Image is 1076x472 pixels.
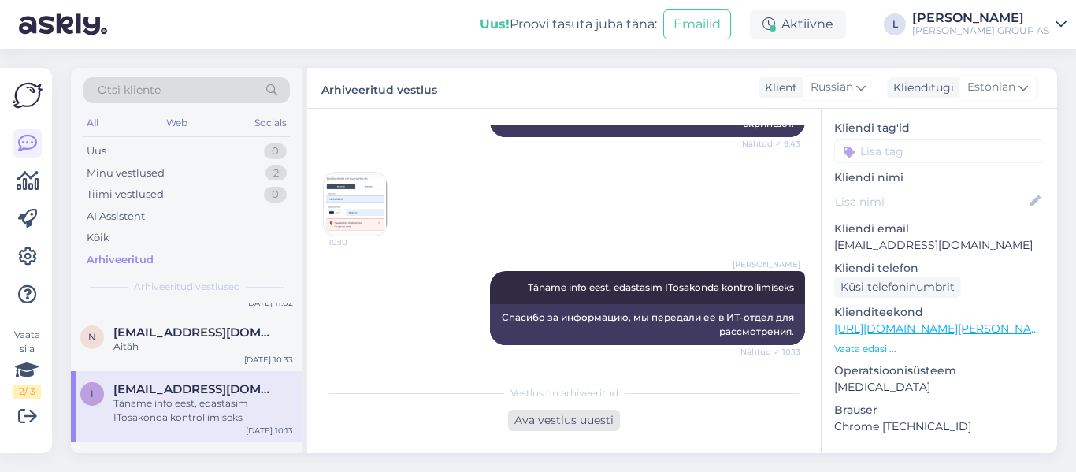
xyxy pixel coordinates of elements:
div: Klient [759,80,797,96]
p: Chrome [TECHNICAL_ID] [834,418,1044,435]
div: Aitäh [113,340,293,354]
div: Proovi tasuta juba täna: [480,15,657,34]
p: Brauser [834,402,1044,418]
span: Nähtud ✓ 9:43 [741,138,800,150]
button: Emailid [663,9,731,39]
div: 2 / 3 [13,385,41,399]
span: [PERSON_NAME] [733,258,800,270]
div: [DATE] 10:33 [244,354,293,366]
div: 2 [265,165,287,181]
div: 0 [264,143,287,159]
div: Minu vestlused [87,165,165,181]
div: Vaata siia [13,328,41,399]
div: 0 [264,187,287,203]
p: [MEDICAL_DATA] [834,379,1044,396]
div: All [83,113,102,133]
p: Kliendi email [834,221,1044,237]
p: Vaata edasi ... [834,342,1044,356]
img: Askly Logo [13,80,43,110]
div: Arhiveeritud [87,252,154,268]
input: Lisa nimi [835,193,1026,210]
p: Klienditeekond [834,304,1044,321]
span: Täname info eest, edastasim ITosakonda kontrollimiseks [528,281,794,293]
div: Kõik [87,230,109,246]
span: nigulkelly@gmail.com [113,325,277,340]
p: Operatsioonisüsteem [834,362,1044,379]
div: Socials [251,113,290,133]
span: Otsi kliente [98,82,161,98]
p: Kliendi nimi [834,169,1044,186]
span: Nähtud ✓ 10:13 [740,346,800,358]
div: Ava vestlus uuesti [508,410,620,431]
div: Klienditugi [887,80,954,96]
div: L [884,13,906,35]
a: [PERSON_NAME][PERSON_NAME] GROUP AS [912,12,1067,37]
span: info@sokket.ee [113,382,277,396]
div: [DATE] 11:02 [246,297,293,309]
div: [PERSON_NAME] [912,12,1049,24]
div: Спасибо за информацию, мы передали ее в ИТ-отдел для рассмотрения. [490,304,805,345]
span: Estonian [967,79,1015,96]
div: Aktiivne [750,10,846,39]
div: [PERSON_NAME] [834,451,1044,465]
div: [DATE] 10:13 [246,425,293,437]
label: Arhiveeritud vestlus [321,77,437,98]
div: Täname info eest, edastasim ITosakonda kontrollimiseks [113,396,293,425]
span: i [91,388,94,400]
div: Uus [87,143,106,159]
b: Uus! [480,17,510,32]
div: AI Assistent [87,209,145,225]
span: Vestlus on arhiveeritud [510,386,618,400]
input: Lisa tag [834,139,1044,163]
a: [URL][DOMAIN_NAME][PERSON_NAME] [834,321,1052,336]
div: Tiimi vestlused [87,187,164,203]
img: Attachment [324,173,387,236]
p: [EMAIL_ADDRESS][DOMAIN_NAME] [834,237,1044,254]
span: n [88,331,96,343]
div: Web [163,113,191,133]
div: Küsi telefoninumbrit [834,277,961,298]
span: Russian [811,79,853,96]
p: Kliendi telefon [834,260,1044,277]
span: 10:10 [328,236,388,248]
span: Arhiveeritud vestlused [134,280,240,294]
div: [PERSON_NAME] GROUP AS [912,24,1049,37]
p: Kliendi tag'id [834,120,1044,136]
